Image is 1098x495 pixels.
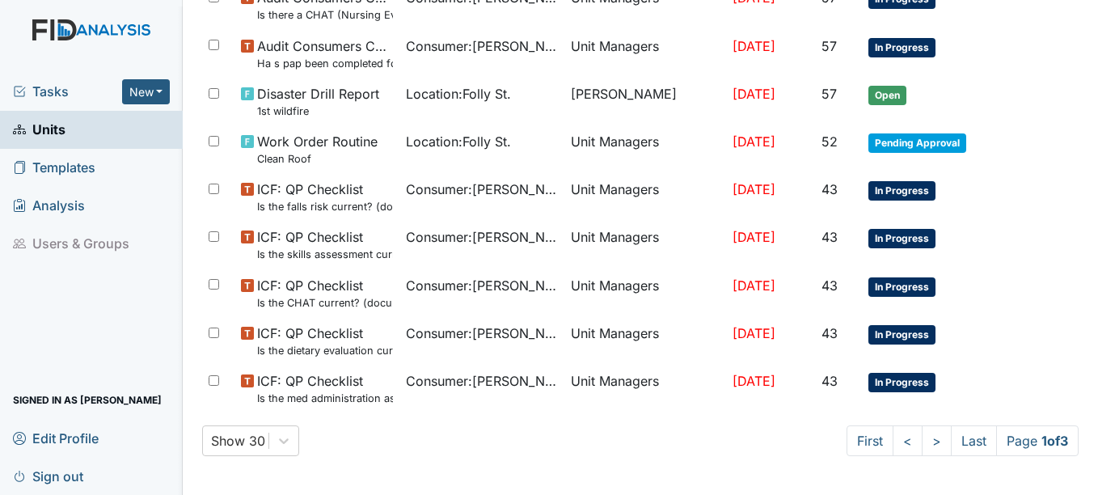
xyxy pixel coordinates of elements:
[13,463,83,489] span: Sign out
[406,36,558,56] span: Consumer : [PERSON_NAME]
[733,133,775,150] span: [DATE]
[406,371,558,391] span: Consumer : [PERSON_NAME]
[13,193,85,218] span: Analysis
[406,132,511,151] span: Location : Folly St.
[257,104,379,119] small: 1st wildfire
[257,247,393,262] small: Is the skills assessment current? (document the date in the comment section)
[564,30,726,78] td: Unit Managers
[13,425,99,451] span: Edit Profile
[821,373,838,389] span: 43
[257,36,393,71] span: Audit Consumers Charts Ha s pap been completed for all females over 18 or is there evidence that ...
[257,7,393,23] small: Is there a CHAT (Nursing Evaluation) no more than a year old?
[13,155,95,180] span: Templates
[257,227,393,262] span: ICF: QP Checklist Is the skills assessment current? (document the date in the comment section)
[13,387,162,412] span: Signed in as [PERSON_NAME]
[868,133,966,153] span: Pending Approval
[257,343,393,358] small: Is the dietary evaluation current? (document the date in the comment section)
[257,199,393,214] small: Is the falls risk current? (document the date in the comment section)
[868,38,935,57] span: In Progress
[257,84,379,119] span: Disaster Drill Report 1st wildfire
[821,181,838,197] span: 43
[821,133,838,150] span: 52
[847,425,1079,456] nav: task-pagination
[733,86,775,102] span: [DATE]
[733,229,775,245] span: [DATE]
[868,325,935,345] span: In Progress
[868,373,935,392] span: In Progress
[257,276,393,311] span: ICF: QP Checklist Is the CHAT current? (document the date in the comment section)
[564,125,726,173] td: Unit Managers
[821,277,838,294] span: 43
[13,117,65,142] span: Units
[257,324,393,358] span: ICF: QP Checklist Is the dietary evaluation current? (document the date in the comment section)
[257,132,378,167] span: Work Order Routine Clean Roof
[847,425,893,456] a: First
[564,221,726,269] td: Unit Managers
[733,38,775,54] span: [DATE]
[257,151,378,167] small: Clean Roof
[733,325,775,341] span: [DATE]
[821,86,837,102] span: 57
[406,324,558,343] span: Consumer : [PERSON_NAME]
[406,180,558,199] span: Consumer : [PERSON_NAME]
[821,325,838,341] span: 43
[868,86,906,105] span: Open
[257,295,393,311] small: Is the CHAT current? (document the date in the comment section)
[564,269,726,317] td: Unit Managers
[996,425,1079,456] span: Page
[893,425,923,456] a: <
[257,391,393,406] small: Is the med administration assessment current? (document the date in the comment section)
[13,82,122,101] a: Tasks
[122,79,171,104] button: New
[733,181,775,197] span: [DATE]
[733,277,775,294] span: [DATE]
[211,431,265,451] div: Show 30
[951,425,997,456] a: Last
[406,276,558,295] span: Consumer : [PERSON_NAME]
[257,56,393,71] small: Ha s pap been completed for all [DEMOGRAPHIC_DATA] over 18 or is there evidence that one is not r...
[868,181,935,201] span: In Progress
[821,229,838,245] span: 43
[564,173,726,221] td: Unit Managers
[564,317,726,365] td: Unit Managers
[922,425,952,456] a: >
[564,78,726,125] td: [PERSON_NAME]
[257,180,393,214] span: ICF: QP Checklist Is the falls risk current? (document the date in the comment section)
[406,84,511,104] span: Location : Folly St.
[733,373,775,389] span: [DATE]
[821,38,837,54] span: 57
[406,227,558,247] span: Consumer : [PERSON_NAME]
[257,371,393,406] span: ICF: QP Checklist Is the med administration assessment current? (document the date in the comment...
[868,229,935,248] span: In Progress
[868,277,935,297] span: In Progress
[1041,433,1068,449] strong: 1 of 3
[564,365,726,412] td: Unit Managers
